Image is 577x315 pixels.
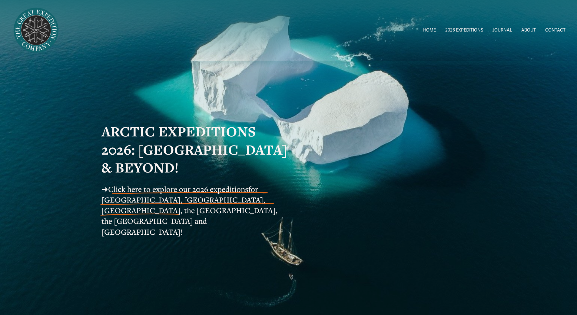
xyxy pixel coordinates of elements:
img: Arctic Expeditions [12,6,61,55]
span: for [GEOGRAPHIC_DATA], [GEOGRAPHIC_DATA], [GEOGRAPHIC_DATA], the [GEOGRAPHIC_DATA], the [GEOGRAPH... [101,184,279,237]
a: ABOUT [521,26,536,35]
a: CONTACT [545,26,565,35]
span: 2026 EXPEDITIONS [445,26,483,34]
a: folder dropdown [445,26,483,35]
a: HOME [423,26,436,35]
strong: ARCTIC EXPEDITIONS 2026: [GEOGRAPHIC_DATA] & BEYOND! [101,122,291,176]
span: ➜ [101,184,108,194]
a: Click here to explore our 2026 expeditions [108,184,248,194]
a: JOURNAL [492,26,512,35]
